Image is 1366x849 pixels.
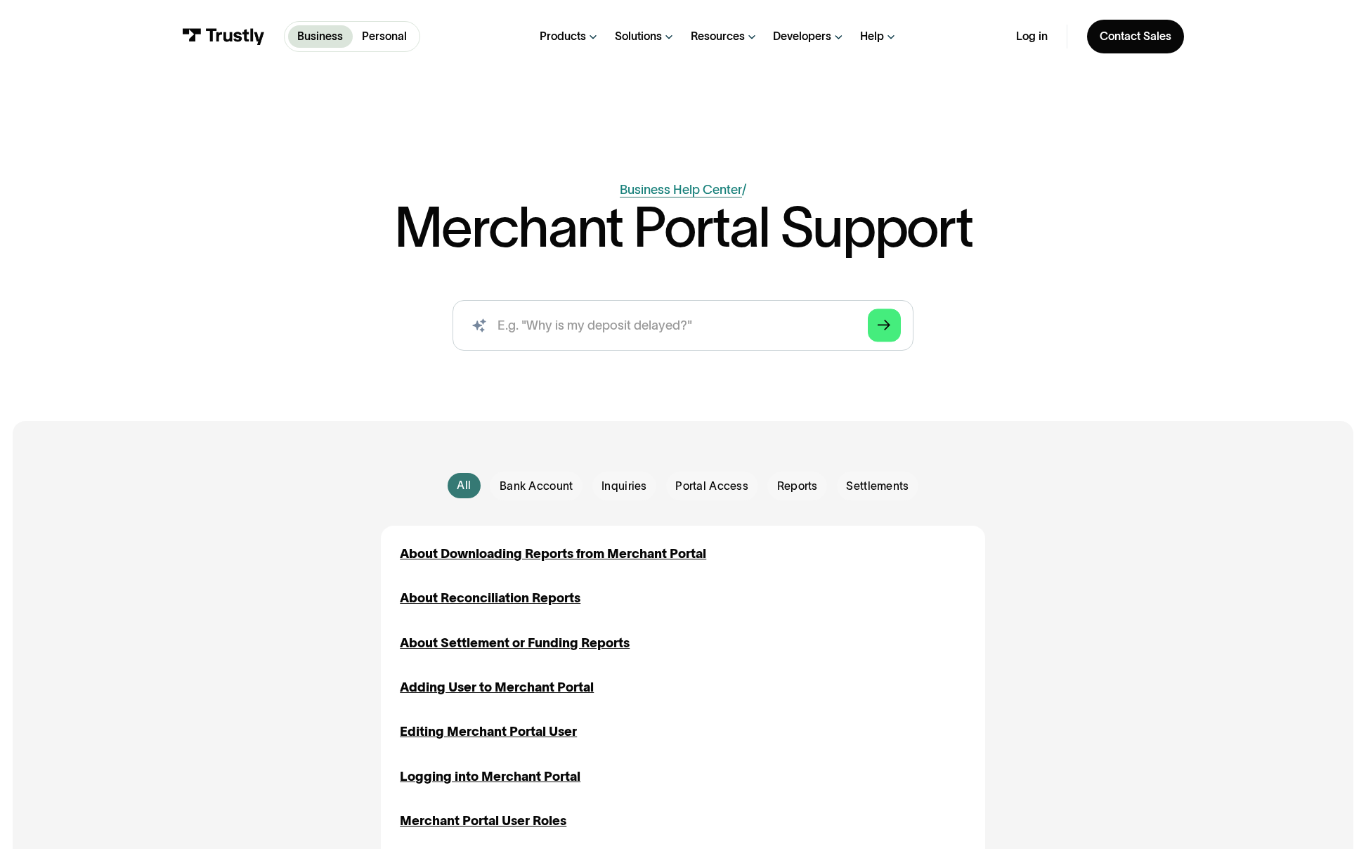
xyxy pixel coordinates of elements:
span: Settlements [846,479,909,495]
input: search [453,300,913,351]
p: Personal [362,28,407,45]
img: Trustly Logo [182,28,265,46]
div: All [457,478,471,494]
div: Resources [691,30,745,44]
div: Help [860,30,884,44]
h1: Merchant Portal Support [394,200,972,255]
a: About Reconciliation Reports [400,589,580,608]
a: Merchant Portal User Roles [400,812,566,831]
a: Contact Sales [1087,20,1184,53]
p: Business [297,28,343,45]
form: Search [453,300,913,351]
form: Email Form [381,472,985,500]
a: Adding User to Merchant Portal [400,678,594,697]
div: Contact Sales [1100,30,1171,44]
a: Business [288,25,353,48]
a: Business Help Center [620,183,742,197]
a: Personal [353,25,417,48]
span: Bank Account [500,479,573,495]
a: About Downloading Reports from Merchant Portal [400,545,706,564]
div: Products [540,30,586,44]
a: Logging into Merchant Portal [400,767,580,786]
span: Reports [777,479,818,495]
div: Developers [773,30,831,44]
a: About Settlement or Funding Reports [400,634,630,653]
a: All [448,473,481,498]
span: Inquiries [601,479,647,495]
span: Portal Access [675,479,748,495]
a: Editing Merchant Portal User [400,722,577,741]
a: Log in [1016,30,1048,44]
div: Solutions [615,30,662,44]
div: / [742,183,746,197]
